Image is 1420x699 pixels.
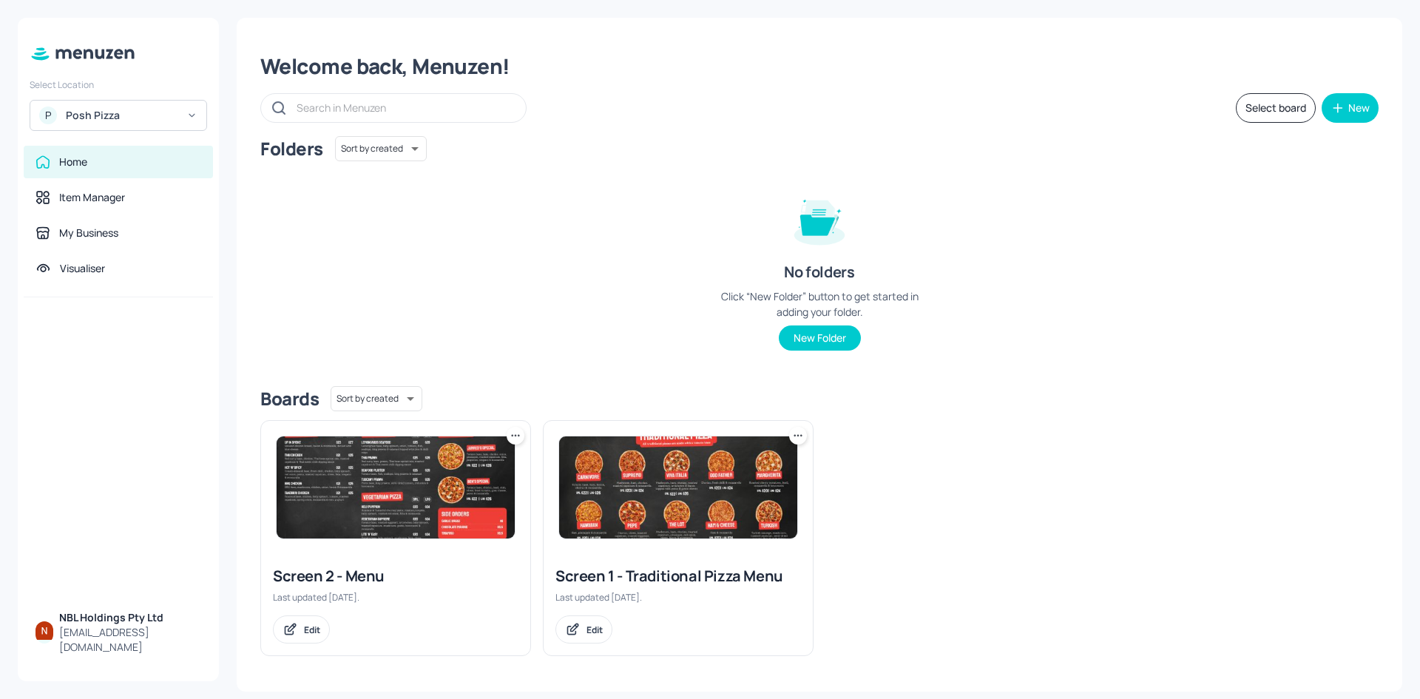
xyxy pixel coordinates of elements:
[709,288,930,320] div: Click “New Folder” button to get started in adding your folder.
[297,97,511,118] input: Search in Menuzen
[66,108,177,123] div: Posh Pizza
[260,387,319,411] div: Boards
[331,384,422,413] div: Sort by created
[59,625,201,655] div: [EMAIL_ADDRESS][DOMAIN_NAME]
[335,134,427,163] div: Sort by created
[784,262,854,283] div: No folders
[273,591,518,604] div: Last updated [DATE].
[59,190,125,205] div: Item Manager
[1236,93,1316,123] button: Select board
[304,624,320,636] div: Edit
[59,610,201,625] div: NBL Holdings Pty Ltd
[559,436,797,538] img: 2025-03-04-1741046937442bk56lz6l5o9.jpeg
[555,566,801,587] div: Screen 1 - Traditional Pizza Menu
[260,53,1379,80] div: Welcome back, Menuzen!
[277,436,515,538] img: 2024-12-10-17338741592536iojusxwgp.jpeg
[273,566,518,587] div: Screen 2 - Menu
[59,226,118,240] div: My Business
[260,137,323,161] div: Folders
[1322,93,1379,123] button: New
[35,621,53,639] img: ACg8ocJyK32Hul91rHg7rrnue8nh7Yo0GJi5Qc74ZIAlCcym84ZGSA=s96-c
[779,325,861,351] button: New Folder
[59,155,87,169] div: Home
[39,107,57,124] div: P
[1348,103,1370,113] div: New
[586,624,603,636] div: Edit
[60,261,105,276] div: Visualiser
[782,182,856,256] img: folder-empty
[30,78,207,91] div: Select Location
[555,591,801,604] div: Last updated [DATE].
